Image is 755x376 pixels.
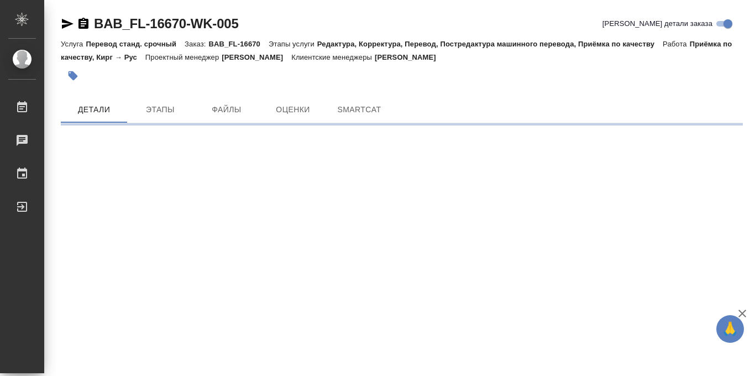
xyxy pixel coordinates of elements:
[375,53,444,61] p: [PERSON_NAME]
[721,317,740,341] span: 🙏
[317,40,663,48] p: Редактура, Корректура, Перевод, Постредактура машинного перевода, Приёмка по качеству
[61,40,86,48] p: Услуга
[67,103,120,117] span: Детали
[61,64,85,88] button: Добавить тэг
[266,103,319,117] span: Оценки
[134,103,187,117] span: Этапы
[61,17,74,30] button: Скопировать ссылку для ЯМессенджера
[269,40,317,48] p: Этапы услуги
[663,40,690,48] p: Работа
[200,103,253,117] span: Файлы
[602,18,712,29] span: [PERSON_NAME] детали заказа
[291,53,375,61] p: Клиентские менеджеры
[333,103,386,117] span: SmartCat
[716,315,744,343] button: 🙏
[209,40,269,48] p: BAB_FL-16670
[77,17,90,30] button: Скопировать ссылку
[94,16,239,31] a: BAB_FL-16670-WK-005
[222,53,291,61] p: [PERSON_NAME]
[185,40,208,48] p: Заказ:
[86,40,185,48] p: Перевод станд. срочный
[145,53,222,61] p: Проектный менеджер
